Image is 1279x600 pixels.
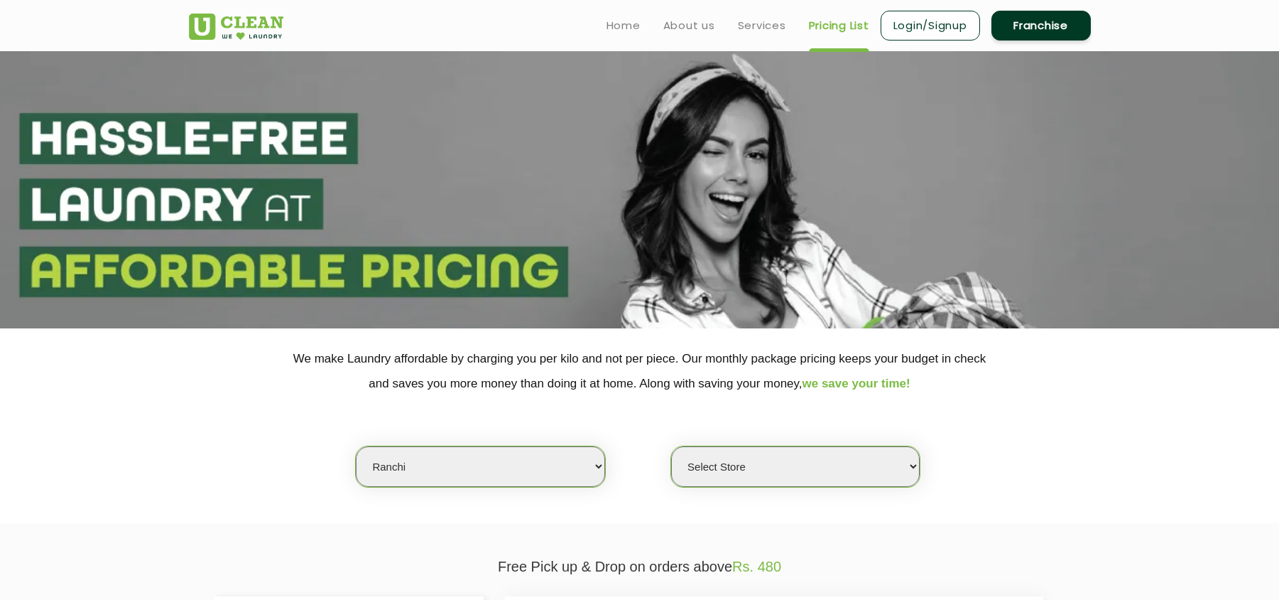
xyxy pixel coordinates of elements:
[881,11,980,41] a: Login/Signup
[606,17,641,34] a: Home
[738,17,786,34] a: Services
[663,17,715,34] a: About us
[991,11,1091,41] a: Franchise
[189,346,1091,396] p: We make Laundry affordable by charging you per kilo and not per piece. Our monthly package pricin...
[802,377,910,390] span: we save your time!
[189,14,283,40] img: UClean Laundry and Dry Cleaning
[732,559,781,574] span: Rs. 480
[189,559,1091,575] p: Free Pick up & Drop on orders above
[809,17,869,34] a: Pricing List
